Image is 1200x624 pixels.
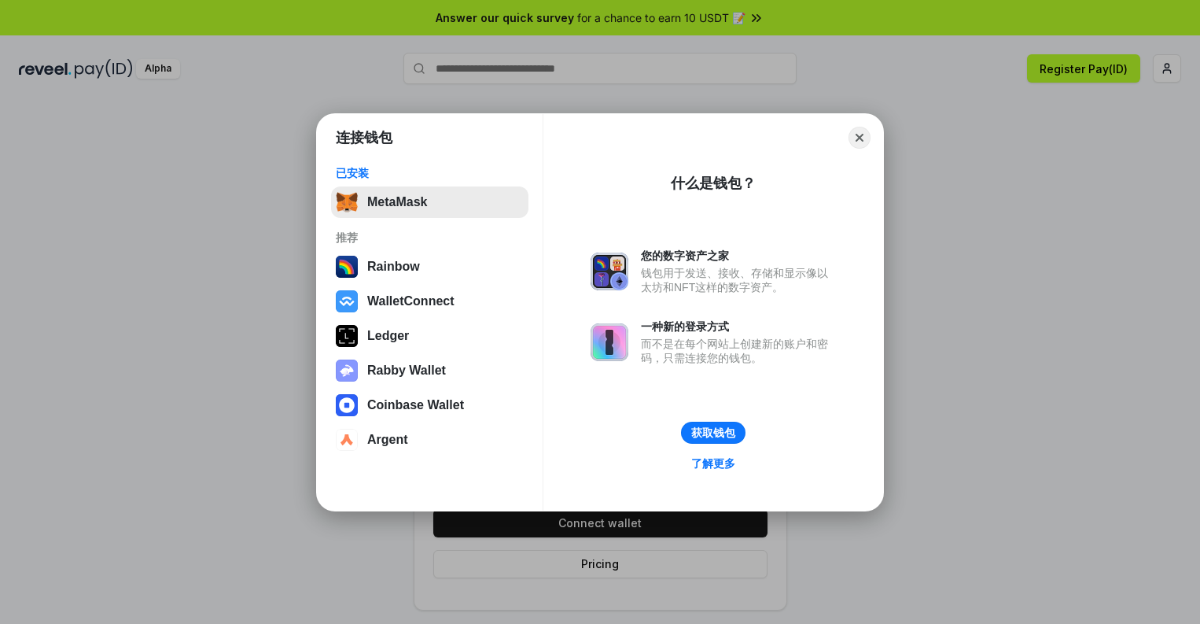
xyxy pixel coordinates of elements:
div: 了解更多 [691,456,735,471]
div: 您的数字资产之家 [641,249,836,263]
div: Coinbase Wallet [367,398,464,412]
div: 一种新的登录方式 [641,319,836,334]
div: 获取钱包 [691,426,735,440]
div: 什么是钱包？ [671,174,756,193]
img: svg+xml,%3Csvg%20width%3D%22120%22%20height%3D%22120%22%20viewBox%3D%220%200%20120%20120%22%20fil... [336,256,358,278]
div: 已安装 [336,166,524,180]
div: WalletConnect [367,294,455,308]
div: MetaMask [367,195,427,209]
img: svg+xml,%3Csvg%20xmlns%3D%22http%3A%2F%2Fwww.w3.org%2F2000%2Fsvg%22%20fill%3D%22none%22%20viewBox... [591,253,628,290]
button: Ledger [331,320,528,352]
button: Argent [331,424,528,456]
div: Argent [367,433,408,447]
div: 而不是在每个网站上创建新的账户和密码，只需连接您的钱包。 [641,337,836,365]
img: svg+xml,%3Csvg%20fill%3D%22none%22%20height%3D%2233%22%20viewBox%3D%220%200%2035%2033%22%20width%... [336,191,358,213]
img: svg+xml,%3Csvg%20xmlns%3D%22http%3A%2F%2Fwww.w3.org%2F2000%2Fsvg%22%20fill%3D%22none%22%20viewBox... [336,360,358,382]
button: 获取钱包 [681,422,745,444]
button: WalletConnect [331,286,528,317]
div: 推荐 [336,231,524,245]
button: Rabby Wallet [331,355,528,386]
div: Rainbow [367,260,420,274]
img: svg+xml,%3Csvg%20width%3D%2228%22%20height%3D%2228%22%20viewBox%3D%220%200%2028%2028%22%20fill%3D... [336,429,358,451]
a: 了解更多 [682,453,745,474]
img: svg+xml,%3Csvg%20width%3D%2228%22%20height%3D%2228%22%20viewBox%3D%220%200%2028%2028%22%20fill%3D... [336,394,358,416]
div: Rabby Wallet [367,364,446,378]
img: svg+xml,%3Csvg%20xmlns%3D%22http%3A%2F%2Fwww.w3.org%2F2000%2Fsvg%22%20fill%3D%22none%22%20viewBox... [591,323,628,361]
button: Rainbow [331,251,528,282]
h1: 连接钱包 [336,128,392,147]
div: 钱包用于发送、接收、存储和显示像以太坊和NFT这样的数字资产。 [641,266,836,294]
button: Coinbase Wallet [331,390,528,421]
div: Ledger [367,329,409,343]
button: Close [848,127,871,149]
button: MetaMask [331,186,528,218]
img: svg+xml,%3Csvg%20width%3D%2228%22%20height%3D%2228%22%20viewBox%3D%220%200%2028%2028%22%20fill%3D... [336,290,358,312]
img: svg+xml,%3Csvg%20xmlns%3D%22http%3A%2F%2Fwww.w3.org%2F2000%2Fsvg%22%20width%3D%2228%22%20height%3... [336,325,358,347]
